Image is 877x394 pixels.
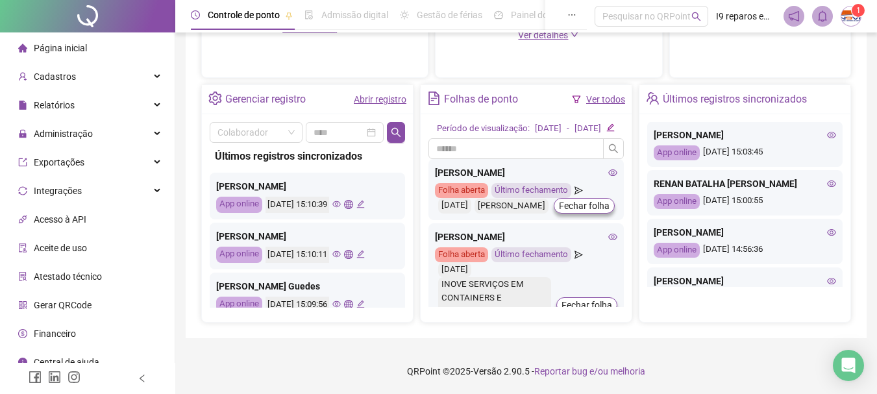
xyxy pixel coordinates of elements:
[534,366,645,376] span: Reportar bug e/ou melhoria
[216,279,399,293] div: [PERSON_NAME] Guedes
[574,122,601,136] div: [DATE]
[608,143,619,154] span: search
[438,198,471,214] div: [DATE]
[827,179,836,188] span: eye
[18,357,27,366] span: info-circle
[216,179,399,193] div: [PERSON_NAME]
[518,30,579,40] a: Ver detalhes down
[417,10,482,20] span: Gestão de férias
[574,183,583,198] span: send
[18,328,27,338] span: dollar
[344,300,352,308] span: global
[716,9,776,23] span: I9 reparos em Containers
[356,200,365,208] span: edit
[570,30,579,39] span: down
[556,297,617,313] button: Fechar folha
[344,250,352,258] span: global
[608,232,617,241] span: eye
[68,371,80,384] span: instagram
[391,127,401,138] span: search
[266,297,329,313] div: [DATE] 15:09:56
[34,357,99,367] span: Central de ajuda
[34,271,102,282] span: Atestado técnico
[356,250,365,258] span: edit
[475,199,549,214] div: [PERSON_NAME]
[266,247,329,263] div: [DATE] 15:10:11
[18,214,27,223] span: api
[400,10,409,19] span: sun
[827,277,836,286] span: eye
[841,6,861,26] img: 90218
[435,247,488,262] div: Folha aberta
[827,130,836,140] span: eye
[34,157,84,167] span: Exportações
[34,71,76,82] span: Cadastros
[282,23,347,34] span: Novo convite
[574,247,583,262] span: send
[216,229,399,243] div: [PERSON_NAME]
[535,122,562,136] div: [DATE]
[654,177,836,191] div: RENAN BATALHA [PERSON_NAME]
[208,10,280,20] span: Controle de ponto
[208,92,222,105] span: setting
[788,10,800,22] span: notification
[435,230,617,244] div: [PERSON_NAME]
[435,183,488,198] div: Folha aberta
[554,198,615,214] button: Fechar folha
[216,297,262,313] div: App online
[34,328,76,339] span: Financeiro
[216,247,262,263] div: App online
[215,148,400,164] div: Últimos registros sincronizados
[654,225,836,240] div: [PERSON_NAME]
[427,92,441,105] span: file-text
[572,95,581,104] span: filter
[266,197,329,213] div: [DATE] 15:10:39
[691,12,701,21] span: search
[654,194,836,209] div: [DATE] 15:00:55
[332,300,341,308] span: eye
[444,88,518,110] div: Folhas de ponto
[438,262,471,277] div: [DATE]
[559,199,610,213] span: Fechar folha
[285,12,293,19] span: pushpin
[567,122,569,136] div: -
[654,145,700,160] div: App online
[321,10,388,20] span: Admissão digital
[817,10,828,22] span: bell
[225,88,306,110] div: Gerenciar registro
[567,10,576,19] span: ellipsis
[34,43,87,53] span: Página inicial
[827,228,836,237] span: eye
[34,214,86,225] span: Acesso à API
[833,350,864,381] div: Open Intercom Messenger
[518,30,568,40] span: Ver detalhes
[491,247,571,262] div: Último fechamento
[606,123,615,132] span: edit
[34,300,92,310] span: Gerar QRCode
[494,10,503,19] span: dashboard
[586,94,625,105] a: Ver todos
[18,71,27,80] span: user-add
[18,243,27,252] span: audit
[34,100,75,110] span: Relatórios
[663,88,807,110] div: Últimos registros sincronizados
[34,186,82,196] span: Integrações
[18,186,27,195] span: sync
[29,371,42,384] span: facebook
[18,129,27,138] span: lock
[138,374,147,383] span: left
[304,10,314,19] span: file-done
[856,6,861,15] span: 1
[34,243,87,253] span: Aceite de uso
[646,92,660,105] span: team
[438,277,551,333] div: INOVE SERVIÇOS EM CONTAINERS E ESTRUTURAS METALICAS LTDA
[48,371,61,384] span: linkedin
[511,10,562,20] span: Painel do DP
[18,100,27,109] span: file
[354,94,406,105] a: Abrir registro
[18,43,27,52] span: home
[562,298,612,312] span: Fechar folha
[356,300,365,308] span: edit
[175,349,877,394] footer: QRPoint © 2025 - 2.90.5 -
[654,145,836,160] div: [DATE] 15:03:45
